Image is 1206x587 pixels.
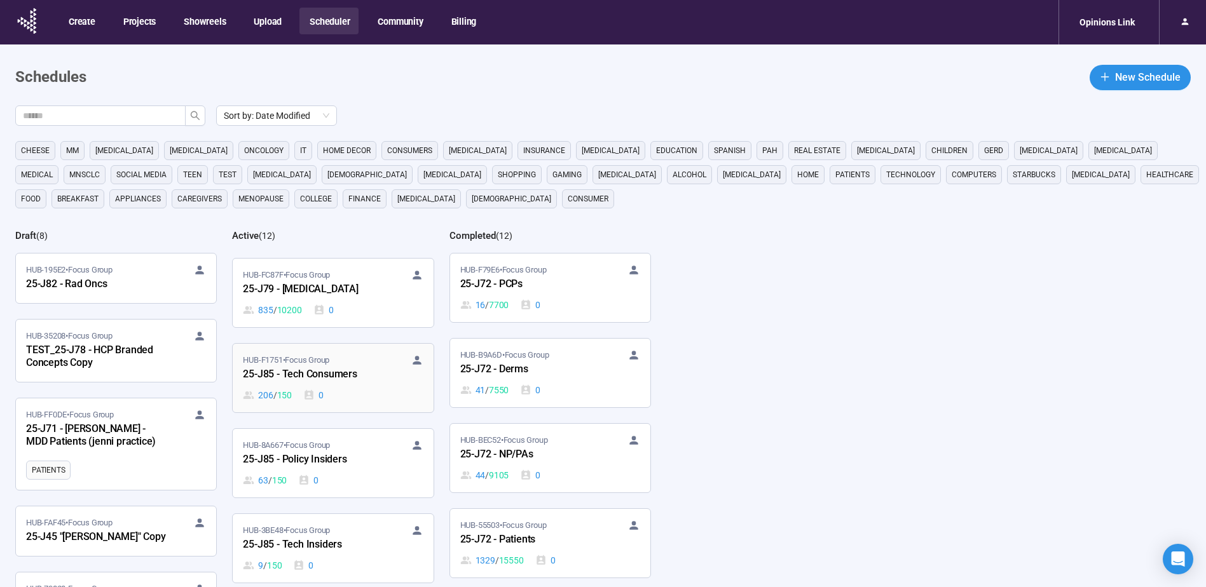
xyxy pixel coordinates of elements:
a: HUB-FAF45•Focus Group25-J45 "[PERSON_NAME]" Copy [16,506,216,556]
div: 0 [535,553,556,567]
span: appliances [115,192,161,205]
div: Opinions Link [1072,10,1142,34]
span: / [495,553,499,567]
span: breakfast [57,192,99,205]
span: children [931,144,968,157]
span: GERD [984,144,1003,157]
span: real estate [794,144,840,157]
span: technology [886,168,935,181]
span: [DEMOGRAPHIC_DATA] [327,168,407,181]
span: home [797,168,819,181]
span: / [273,303,277,317]
span: [MEDICAL_DATA] [857,144,915,157]
div: 25-J72 - PCPs [460,276,600,293]
span: social media [116,168,167,181]
span: 9105 [489,468,509,482]
div: 0 [303,388,324,402]
span: healthcare [1146,168,1193,181]
a: HUB-35208•Focus GroupTEST_25-J78 - HCP Branded Concepts Copy [16,320,216,382]
div: 0 [298,473,319,487]
span: consumers [387,144,432,157]
button: Showreels [174,8,235,34]
span: HUB-FF0DE • Focus Group [26,408,114,421]
a: HUB-F79E6•Focus Group25-J72 - PCPs16 / 77000 [450,253,650,322]
button: Projects [113,8,165,34]
span: [DEMOGRAPHIC_DATA] [472,192,551,205]
span: Spanish [714,144,746,157]
span: HUB-3BE48 • Focus Group [243,524,330,537]
div: 41 [460,383,509,397]
span: [MEDICAL_DATA] [253,168,311,181]
span: shopping [498,168,536,181]
div: 0 [520,383,540,397]
span: HUB-FAF45 • Focus Group [26,516,113,529]
div: 25-J82 - Rad Oncs [26,276,166,293]
span: [MEDICAL_DATA] [170,144,228,157]
span: home decor [323,144,371,157]
span: 150 [272,473,287,487]
div: 25-J85 - Tech Consumers [243,367,383,383]
button: plusNew Schedule [1090,65,1191,90]
span: / [273,388,277,402]
span: [MEDICAL_DATA] [449,144,507,157]
a: HUB-195E2•Focus Group25-J82 - Rad Oncs [16,253,216,303]
span: alcohol [673,168,706,181]
div: 206 [243,388,292,402]
span: plus [1100,72,1110,82]
button: Upload [243,8,291,34]
span: MM [66,144,79,157]
span: Teen [183,168,202,181]
span: mnsclc [69,168,100,181]
span: 150 [267,558,282,572]
span: HUB-8A667 • Focus Group [243,439,330,452]
a: HUB-FC87F•Focus Group25-J79 - [MEDICAL_DATA]835 / 102000 [233,259,433,327]
span: / [485,383,489,397]
span: 15550 [499,553,524,567]
div: 9 [243,558,282,572]
a: HUB-BEC52•Focus Group25-J72 - NP/PAs44 / 91050 [450,424,650,492]
span: college [300,192,332,205]
span: PAH [762,144,778,157]
div: 0 [313,303,334,317]
span: oncology [244,144,284,157]
span: finance [348,192,381,205]
span: Food [21,192,41,205]
button: Billing [441,8,486,34]
span: HUB-B9A6D • Focus Group [460,349,549,361]
span: 7550 [489,383,509,397]
span: / [485,298,489,312]
span: it [300,144,306,157]
div: 835 [243,303,301,317]
span: menopause [238,192,284,205]
span: [MEDICAL_DATA] [1072,168,1130,181]
a: HUB-F1751•Focus Group25-J85 - Tech Consumers206 / 1500 [233,344,433,412]
span: Sort by: Date Modified [224,106,329,125]
div: 25-J45 "[PERSON_NAME]" Copy [26,529,166,546]
div: 0 [520,468,540,482]
span: ( 12 ) [259,231,275,241]
div: 25-J72 - Patients [460,532,600,548]
span: Patients [835,168,870,181]
span: education [656,144,697,157]
span: [MEDICAL_DATA] [598,168,656,181]
span: Insurance [523,144,565,157]
div: 25-J85 - Tech Insiders [243,537,383,553]
span: starbucks [1013,168,1055,181]
span: [MEDICAL_DATA] [723,168,781,181]
span: HUB-FC87F • Focus Group [243,269,330,281]
button: Create [58,8,104,34]
h2: Draft [15,230,36,241]
span: [MEDICAL_DATA] [397,192,455,205]
span: gaming [552,168,582,181]
span: 7700 [489,298,509,312]
a: HUB-55503•Focus Group25-J72 - Patients1329 / 155500 [450,509,650,577]
div: 0 [293,558,313,572]
span: medical [21,168,53,181]
div: 0 [520,298,540,312]
div: Open Intercom Messenger [1163,544,1193,574]
div: 16 [460,298,509,312]
button: Scheduler [299,8,359,34]
h1: Schedules [15,65,86,90]
div: 25-J71 - [PERSON_NAME] - MDD Patients (jenni practice) [26,421,166,450]
div: 25-J72 - Derms [460,361,600,378]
